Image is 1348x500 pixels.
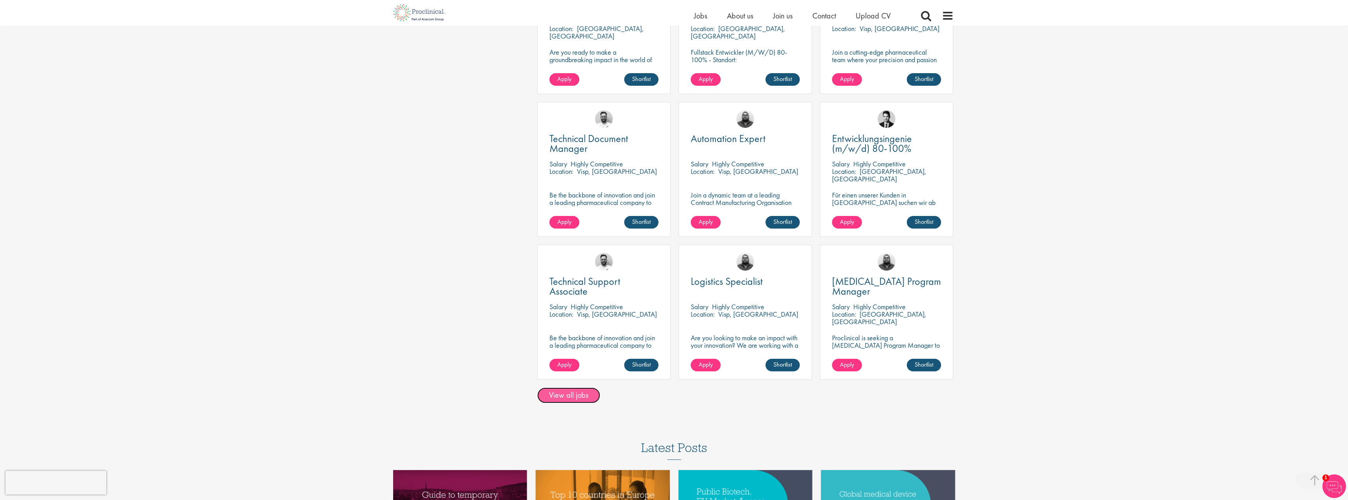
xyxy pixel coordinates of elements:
span: Apply [699,218,713,226]
span: Apply [840,75,854,83]
h3: Latest Posts [641,441,707,460]
span: Location: [549,24,573,33]
a: Apply [691,216,721,229]
p: Highly Competitive [571,159,623,168]
p: Visp, [GEOGRAPHIC_DATA] [718,310,798,319]
p: Join a dynamic team at a leading Contract Manufacturing Organisation (CMO) and contribute to grou... [691,191,800,229]
p: Visp, [GEOGRAPHIC_DATA] [577,167,657,176]
span: Apply [557,218,571,226]
p: Highly Competitive [712,159,764,168]
img: Emile De Beer [595,253,613,271]
span: Location: [832,310,856,319]
span: Apply [840,218,854,226]
p: Highly Competitive [853,159,906,168]
a: Shortlist [907,216,941,229]
a: Upload CV [856,11,891,21]
span: [MEDICAL_DATA] Program Manager [832,275,941,298]
a: Entwicklungsingenie (m/w/d) 80-100% [832,134,941,153]
a: Apply [691,359,721,371]
span: Location: [549,167,573,176]
a: Apply [832,73,862,86]
a: Shortlist [766,359,800,371]
span: Location: [832,24,856,33]
a: Apply [549,359,579,371]
a: Shortlist [624,73,658,86]
span: Apply [557,360,571,369]
span: Technical Support Associate [549,275,620,298]
img: Ashley Bennett [878,253,895,271]
img: Thomas Wenig [878,110,895,128]
span: 1 [1322,474,1329,481]
p: Be the backbone of innovation and join a leading pharmaceutical company to help keep life-changin... [549,334,658,364]
span: Apply [840,360,854,369]
span: Apply [699,75,713,83]
a: Contact [812,11,836,21]
span: Technical Document Manager [549,132,628,155]
p: Fullstack Entwickler (M/W/D) 80-100% - Standort: [GEOGRAPHIC_DATA], [GEOGRAPHIC_DATA] - Arbeitsze... [691,48,800,86]
span: Logistics Specialist [691,275,763,288]
p: Join a cutting-edge pharmaceutical team where your precision and passion for quality will help sh... [832,48,941,78]
a: Apply [691,73,721,86]
span: Automation Expert [691,132,766,145]
p: Highly Competitive [712,302,764,311]
a: [MEDICAL_DATA] Program Manager [832,277,941,296]
a: Logistics Specialist [691,277,800,286]
a: Emile De Beer [595,110,613,128]
span: Salary [691,159,708,168]
span: Salary [832,159,850,168]
a: Shortlist [624,216,658,229]
p: Highly Competitive [853,302,906,311]
a: Jobs [694,11,707,21]
span: Salary [549,302,567,311]
p: Visp, [GEOGRAPHIC_DATA] [577,310,657,319]
span: Apply [557,75,571,83]
a: About us [727,11,753,21]
a: Shortlist [766,216,800,229]
img: Ashley Bennett [736,253,754,271]
a: Shortlist [624,359,658,371]
p: [GEOGRAPHIC_DATA], [GEOGRAPHIC_DATA] [691,24,785,41]
a: Shortlist [907,359,941,371]
span: Location: [691,310,715,319]
a: Shortlist [766,73,800,86]
iframe: reCAPTCHA [6,471,106,494]
p: [GEOGRAPHIC_DATA], [GEOGRAPHIC_DATA] [549,24,644,41]
span: Salary [549,159,567,168]
p: Für einen unserer Kunden in [GEOGRAPHIC_DATA] suchen wir ab sofort einen Entwicklungsingenieur Ku... [832,191,941,229]
p: [GEOGRAPHIC_DATA], [GEOGRAPHIC_DATA] [832,167,926,183]
a: Shortlist [907,73,941,86]
p: Highly Competitive [571,302,623,311]
a: Apply [549,216,579,229]
a: View all jobs [537,387,600,403]
p: Proclinical is seeking a [MEDICAL_DATA] Program Manager to join our client's team for an exciting... [832,334,941,379]
img: Chatbot [1322,474,1346,498]
span: Salary [832,302,850,311]
span: Apply [699,360,713,369]
span: Entwicklungsingenie (m/w/d) 80-100% [832,132,912,155]
p: Are you ready to make a groundbreaking impact in the world of biotechnology? Join a growing compa... [549,48,658,86]
a: Join us [773,11,793,21]
a: Technical Document Manager [549,134,658,153]
p: Be the backbone of innovation and join a leading pharmaceutical company to help keep life-changin... [549,191,658,221]
img: Ashley Bennett [736,110,754,128]
a: Apply [832,359,862,371]
p: Are you looking to make an impact with your innovation? We are working with a well-established ph... [691,334,800,371]
span: Location: [832,167,856,176]
span: Location: [549,310,573,319]
a: Apply [549,73,579,86]
span: Location: [691,167,715,176]
span: Location: [691,24,715,33]
p: Visp, [GEOGRAPHIC_DATA] [860,24,939,33]
p: [GEOGRAPHIC_DATA], [GEOGRAPHIC_DATA] [832,310,926,326]
a: Automation Expert [691,134,800,144]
